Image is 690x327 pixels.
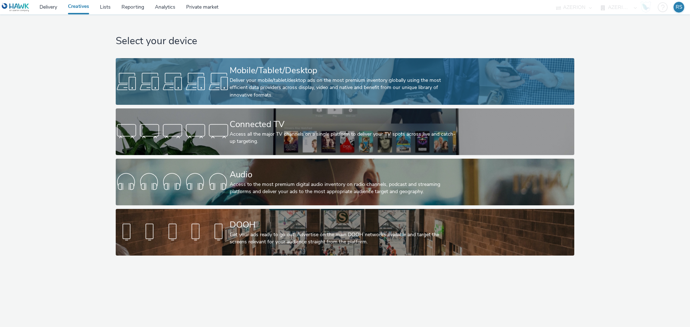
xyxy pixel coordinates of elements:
a: Connected TVAccess all the major TV channels on a single platform to deliver your TV spots across... [116,108,574,155]
div: RS [676,2,682,13]
h1: Select your device [116,34,574,48]
a: AudioAccess to the most premium digital audio inventory on radio channels, podcast and streaming ... [116,159,574,205]
a: Hawk Academy [640,1,654,13]
a: Mobile/Tablet/DesktopDeliver your mobile/tablet/desktop ads on the most premium inventory globall... [116,58,574,105]
div: Access all the major TV channels on a single platform to deliver your TV spots across live and ca... [230,131,457,145]
img: undefined Logo [2,3,29,12]
div: Connected TV [230,118,457,131]
div: Deliver your mobile/tablet/desktop ads on the most premium inventory globally using the most effi... [230,77,457,99]
a: DOOHGet your ads ready to go out! Advertise on the main DOOH networks available and target the sc... [116,209,574,256]
div: Get your ads ready to go out! Advertise on the main DOOH networks available and target the screen... [230,231,457,246]
img: Hawk Academy [640,1,651,13]
div: DOOH [230,219,457,231]
div: Audio [230,168,457,181]
div: Mobile/Tablet/Desktop [230,64,457,77]
div: Access to the most premium digital audio inventory on radio channels, podcast and streaming platf... [230,181,457,196]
